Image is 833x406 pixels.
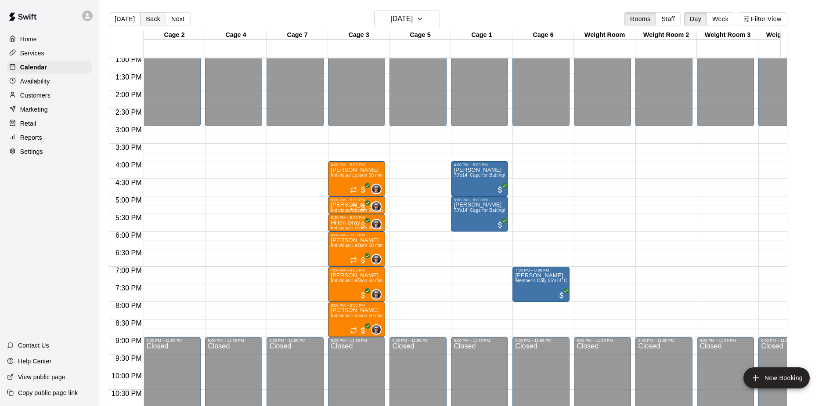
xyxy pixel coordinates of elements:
div: 4:00 PM – 5:00 PM: Individual Lesson 60 min [328,161,385,196]
button: Filter View [738,12,787,25]
span: Mason Edwards [375,184,382,194]
span: Recurring event [350,327,357,334]
p: Retail [20,119,36,128]
div: Home [7,33,92,46]
div: 9:00 PM – 11:59 PM [454,338,505,343]
p: Contact Us [18,341,49,350]
button: Staff [656,12,681,25]
p: Availability [20,77,50,86]
span: All customers have paid [359,256,368,265]
span: 10:30 PM [109,390,144,397]
button: add [743,367,810,388]
span: Mason Edwards [375,201,382,212]
div: 7:00 PM – 8:00 PM [515,268,567,272]
img: Mason Edwards [372,325,381,334]
span: 9:00 PM [113,337,144,344]
div: Settings [7,145,92,158]
a: Retail [7,117,92,130]
span: Individual Lesson 60 min [331,278,382,283]
span: 5:30 PM [113,214,144,221]
span: 4:00 PM [113,161,144,169]
div: Cage 6 [512,31,574,40]
div: Mason Edwards [371,289,382,300]
span: Individual Lesson 60 min [331,173,382,178]
button: Week [707,12,734,25]
div: Mason Edwards [371,219,382,229]
span: 10:00 PM [109,372,144,380]
div: Mason Edwards [371,184,382,194]
div: Marketing [7,103,92,116]
div: 9:00 PM – 11:59 PM [392,338,444,343]
div: Mason Edwards [371,254,382,265]
div: 5:00 PM – 6:00 PM: Paul Ouellette [451,196,508,232]
button: Back [140,12,166,25]
span: 8:30 PM [113,319,144,327]
span: Recurring event [350,186,357,193]
span: 5:00 PM [113,196,144,204]
div: Cage 2 [144,31,205,40]
span: 9:30 PM [113,355,144,362]
div: 5:00 PM – 5:30 PM: Individual Lesson 30 min [328,196,385,214]
span: 3:30 PM [113,144,144,151]
span: Member's Only 55'x14' Cage with Hack Attack Pitching Machine [515,278,648,283]
div: Weight Room 3 [697,31,758,40]
div: 5:00 PM – 6:00 PM [454,198,505,202]
span: 8:00 PM [113,302,144,309]
div: 5:30 PM – 6:00 PM [331,215,382,220]
img: Mason Edwards [372,255,381,264]
span: All customers have paid [496,221,505,229]
span: Mason Edwards [375,219,382,229]
button: Day [684,12,707,25]
div: 4:00 PM – 5:00 PM [454,163,505,167]
div: Services [7,47,92,60]
span: Mason Edwards [375,324,382,335]
span: All customers have paid [496,185,505,194]
p: Reports [20,133,42,142]
div: 8:00 PM – 9:00 PM: Individual Lesson 60 min [328,302,385,337]
div: Weight Room 4 [758,31,820,40]
div: Cage 7 [267,31,328,40]
div: 8:00 PM – 9:00 PM [331,303,382,308]
span: Individual Lesson 30 min [331,225,382,230]
span: 1:00 PM [113,56,144,63]
span: All customers have paid [359,185,368,194]
div: 9:00 PM – 11:59 PM [331,338,382,343]
div: Customers [7,89,92,102]
div: 6:00 PM – 7:00 PM [331,233,382,237]
a: Reports [7,131,92,144]
div: Weight Room 2 [635,31,697,40]
img: Mason Edwards [372,290,381,299]
span: Recurring event [350,257,357,264]
span: Individual Lesson 30 min [331,208,382,213]
span: 2:00 PM [113,91,144,98]
button: Next [166,12,190,25]
p: Home [20,35,37,43]
div: 9:00 PM – 11:59 PM [577,338,628,343]
div: 4:00 PM – 5:00 PM [331,163,382,167]
div: 6:00 PM – 7:00 PM: Individual Lesson 60 min [328,232,385,267]
a: Availability [7,75,92,88]
span: 2:30 PM [113,109,144,116]
div: 9:00 PM – 11:59 PM [269,338,321,343]
span: Individual Lesson 60 min [331,243,382,248]
span: Individual Lesson 60 min [331,313,382,318]
button: [DATE] [374,11,440,27]
p: Copy public page link [18,388,78,397]
div: 4:00 PM – 5:00 PM: Paul Ouellette [451,161,508,196]
p: View public page [18,373,65,381]
span: All customers have paid [359,326,368,335]
div: Cage 1 [451,31,512,40]
span: 4:30 PM [113,179,144,186]
img: Mason Edwards [372,202,381,211]
div: Weight Room [574,31,635,40]
div: Mason Edwards [371,201,382,212]
span: Mason Edwards [375,289,382,300]
div: 9:00 PM – 11:59 PM [515,338,567,343]
div: 9:00 PM – 11:59 PM [208,338,260,343]
span: 70'x14' Cage for Batting/Fielding [454,208,522,213]
div: Cage 4 [205,31,267,40]
span: All customers have paid [557,291,566,300]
